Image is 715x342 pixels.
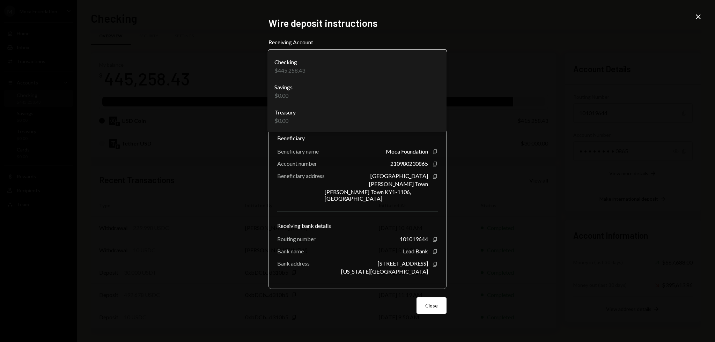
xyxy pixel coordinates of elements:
[274,91,293,100] div: $0.00
[400,236,428,242] div: 101019644
[369,180,428,187] div: [PERSON_NAME] Town
[277,222,438,230] div: Receiving bank details
[386,148,428,155] div: Moca Foundation
[274,66,305,75] div: $445,258.43
[274,83,293,91] div: Savings
[370,172,428,179] div: [GEOGRAPHIC_DATA]
[403,248,428,254] div: Lead Bank
[274,117,296,125] div: $0.00
[277,248,304,254] div: Bank name
[277,160,317,167] div: Account number
[268,49,447,77] button: Receiving Account
[274,108,296,117] div: Treasury
[277,236,316,242] div: Routing number
[277,134,438,142] div: Beneficiary
[268,38,447,46] label: Receiving Account
[378,260,428,267] div: [STREET_ADDRESS]
[277,172,325,179] div: Beneficiary address
[417,297,447,314] button: Close
[390,160,428,167] div: 210980230865
[277,260,310,267] div: Bank address
[274,58,305,66] div: Checking
[325,188,428,202] div: [PERSON_NAME] Town KY1-1106, [GEOGRAPHIC_DATA]
[277,148,319,155] div: Beneficiary name
[268,16,447,30] h2: Wire deposit instructions
[341,268,428,275] div: [US_STATE][GEOGRAPHIC_DATA]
